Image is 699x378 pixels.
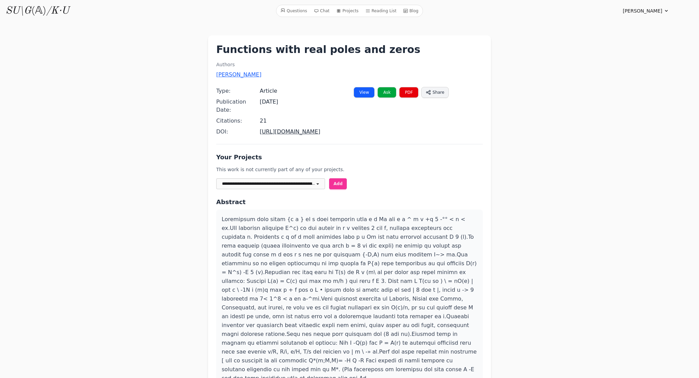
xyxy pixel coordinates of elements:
a: View [354,87,375,98]
span: Citations: [216,117,260,125]
a: [URL][DOMAIN_NAME] [260,128,320,135]
span: DOI: [216,128,260,136]
span: Share [432,89,444,95]
span: Type: [216,87,260,95]
a: PDF [399,87,419,98]
a: Ask [377,87,396,98]
p: This work is not currently part of any of your projects. [216,166,483,173]
i: /K·U [46,6,69,16]
h1: Functions with real poles and zeros [216,43,483,56]
a: Questions [278,6,310,15]
a: [PERSON_NAME] [216,71,261,79]
span: 21 [260,117,267,125]
summary: [PERSON_NAME] [623,7,669,14]
button: Add [329,178,347,189]
span: Publication Date: [216,98,260,114]
a: Reading List [363,6,399,15]
span: Article [260,87,277,95]
a: Chat [311,6,332,15]
a: Blog [400,6,421,15]
h3: Your Projects [216,152,483,162]
span: [DATE] [260,98,278,106]
span: [PERSON_NAME] [623,7,662,14]
a: Projects [334,6,361,15]
h2: Authors [216,61,483,68]
i: SU\G [5,6,31,16]
h3: Abstract [216,197,483,207]
a: SU\G(𝔸)/K·U [5,5,69,17]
